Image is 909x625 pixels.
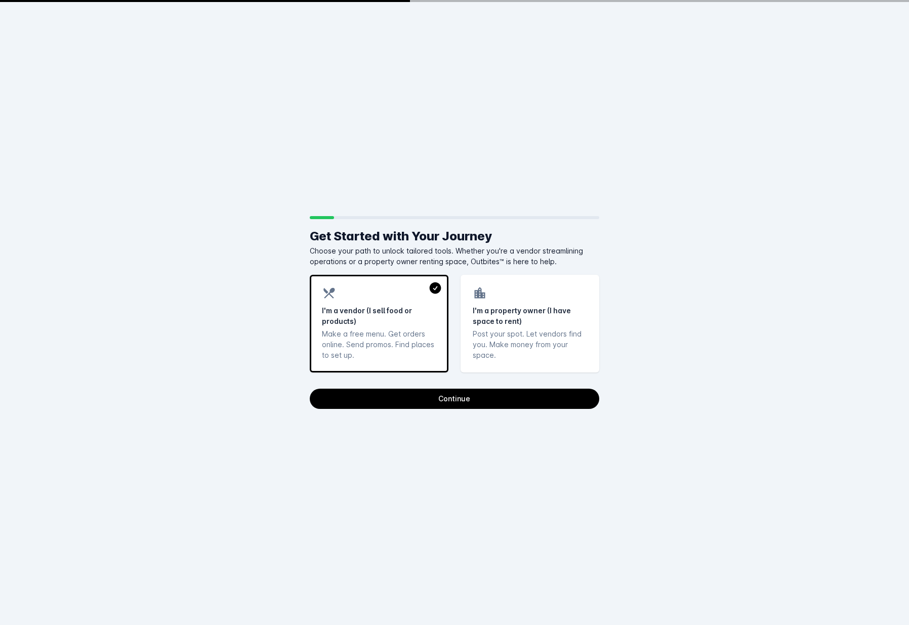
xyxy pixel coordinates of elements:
div: Post your spot. Let vendors find you. Make money from your space. [473,328,587,360]
div: Get Started with Your Journey [310,227,599,245]
div: Continue [438,395,470,402]
button: continue [310,389,599,409]
div: Make a free menu. Get orders online. Send promos. Find places to set up. [322,328,436,360]
div: Choose your path to unlock tailored tools. Whether you're a vendor streamlining operations or a p... [310,245,599,267]
div: I'm a vendor (I sell food or products) [322,305,436,326]
div: I'm a property owner (I have space to rent) [473,305,587,326]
